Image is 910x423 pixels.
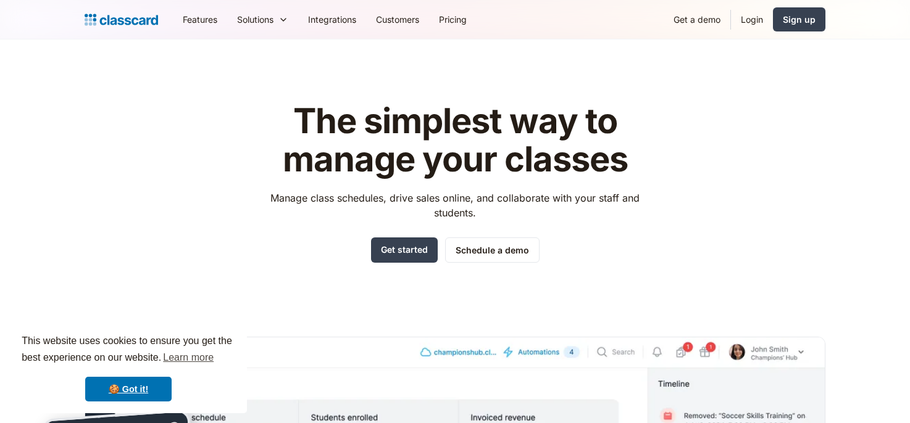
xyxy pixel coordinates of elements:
[783,13,816,26] div: Sign up
[227,6,298,33] div: Solutions
[85,377,172,401] a: dismiss cookie message
[664,6,730,33] a: Get a demo
[259,191,651,220] p: Manage class schedules, drive sales online, and collaborate with your staff and students.
[298,6,366,33] a: Integrations
[237,13,273,26] div: Solutions
[259,102,651,178] h1: The simplest way to manage your classes
[173,6,227,33] a: Features
[10,322,247,413] div: cookieconsent
[366,6,429,33] a: Customers
[22,334,235,367] span: This website uses cookies to ensure you get the best experience on our website.
[371,237,438,263] a: Get started
[429,6,477,33] a: Pricing
[85,11,158,28] a: home
[161,348,215,367] a: learn more about cookies
[731,6,773,33] a: Login
[445,237,540,263] a: Schedule a demo
[773,7,825,31] a: Sign up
